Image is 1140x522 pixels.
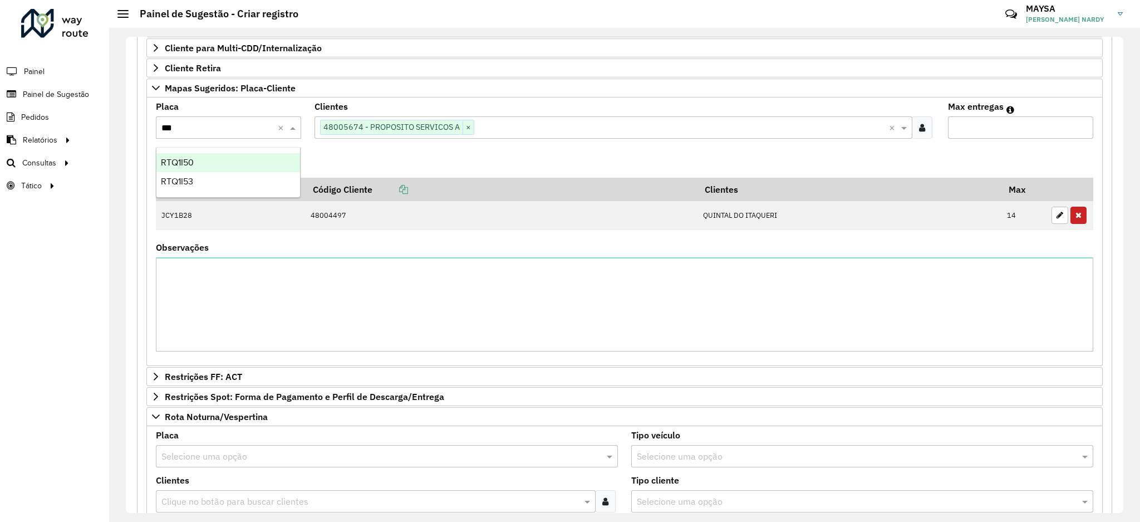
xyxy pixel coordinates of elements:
[1001,201,1046,230] td: 14
[372,184,408,195] a: Copiar
[21,111,49,123] span: Pedidos
[1026,3,1109,14] h3: MAYSA
[165,372,242,381] span: Restrições FF: ACT
[697,201,1001,230] td: QUINTAL DO ITAQUERI
[305,178,697,201] th: Código Cliente
[156,100,179,113] label: Placa
[999,2,1023,26] a: Contato Rápido
[23,134,57,146] span: Relatórios
[889,121,898,134] span: Clear all
[1006,105,1014,114] em: Máximo de clientes que serão colocados na mesma rota com os clientes informados
[24,66,45,77] span: Painel
[156,147,301,198] ng-dropdown-panel: Options list
[146,58,1103,77] a: Cliente Retira
[156,428,179,442] label: Placa
[165,412,268,421] span: Rota Noturna/Vespertina
[463,121,474,134] span: ×
[21,180,42,192] span: Tático
[146,387,1103,406] a: Restrições Spot: Forma de Pagamento e Perfil de Descarga/Entrega
[1026,14,1109,25] span: [PERSON_NAME] NARDY
[165,392,444,401] span: Restrições Spot: Forma de Pagamento e Perfil de Descarga/Entrega
[146,79,1103,97] a: Mapas Sugeridos: Placa-Cliente
[23,89,89,100] span: Painel de Sugestão
[321,120,463,134] span: 48005674 - PROPOSITO SERVICOS A
[697,178,1001,201] th: Clientes
[156,474,189,487] label: Clientes
[305,201,697,230] td: 48004497
[129,8,298,20] h2: Painel de Sugestão - Criar registro
[146,407,1103,426] a: Rota Noturna/Vespertina
[146,38,1103,57] a: Cliente para Multi-CDD/Internalização
[156,241,209,254] label: Observações
[161,158,194,167] span: RTQ1I50
[161,177,193,186] span: RTQ1I53
[22,157,56,169] span: Consultas
[278,121,287,134] span: Clear all
[631,428,680,442] label: Tipo veículo
[146,97,1103,367] div: Mapas Sugeridos: Placa-Cliente
[146,367,1103,386] a: Restrições FF: ACT
[631,474,679,487] label: Tipo cliente
[1001,178,1046,201] th: Max
[315,100,348,113] label: Clientes
[156,201,305,230] td: JCY1B28
[165,64,221,72] span: Cliente Retira
[165,43,322,52] span: Cliente para Multi-CDD/Internalização
[165,84,296,92] span: Mapas Sugeridos: Placa-Cliente
[948,100,1004,113] label: Max entregas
